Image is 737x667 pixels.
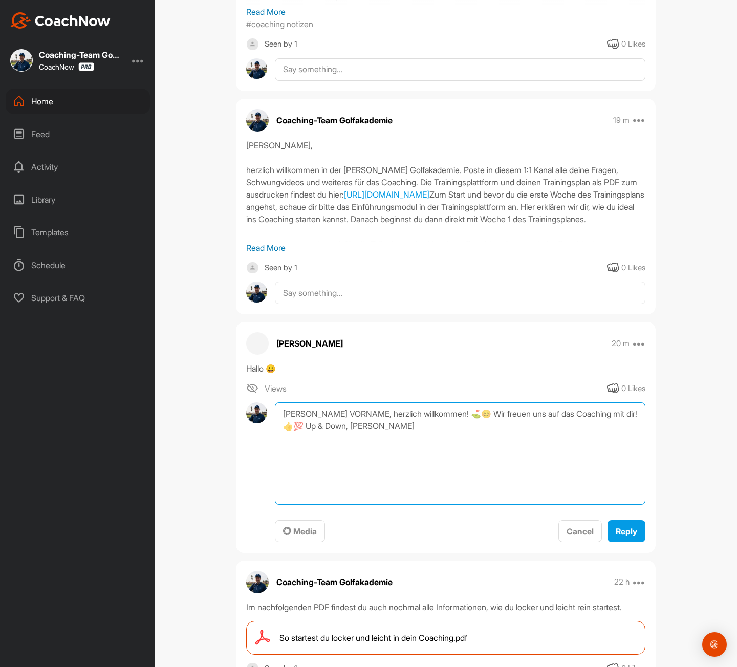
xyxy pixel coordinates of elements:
[6,285,150,311] div: Support & FAQ
[246,58,267,79] img: avatar
[10,12,111,29] img: CoachNow
[265,262,297,274] div: Seen by 1
[246,18,313,30] p: #coaching notizen
[246,382,258,395] img: icon
[276,337,343,350] p: [PERSON_NAME]
[6,89,150,114] div: Home
[246,38,259,51] img: square_default-ef6cabf814de5a2bf16c804365e32c732080f9872bdf737d349900a9daf73cf9.png
[246,402,267,423] img: avatar
[246,262,259,274] img: square_default-ef6cabf814de5a2bf16c804365e32c732080f9872bdf737d349900a9daf73cf9.png
[621,38,645,50] div: 0 Likes
[246,362,645,375] div: Hallo 😀
[275,402,645,505] textarea: [PERSON_NAME] VORNAME, herzlich willkommen! ⛳️😊 Wir freuen uns auf das Coaching mit dir! 👍💯 Up & ...
[78,62,94,71] img: CoachNow Pro
[614,577,630,587] p: 22 h
[6,187,150,212] div: Library
[246,601,645,613] div: Im nachfolgenden PDF findest du auch nochmal alle Informationen, wie du locker und leicht rein st...
[702,632,727,657] div: Open Intercom Messenger
[612,338,630,349] p: 20 m
[276,114,393,126] p: Coaching-Team Golfakademie
[558,520,602,542] button: Cancel
[246,242,645,254] p: Read More
[621,262,645,274] div: 0 Likes
[276,576,393,588] p: Coaching-Team Golfakademie
[616,526,637,536] span: Reply
[246,6,645,18] p: Read More
[608,520,645,542] button: Reply
[283,526,317,536] span: Media
[275,520,325,542] button: Media
[246,282,267,303] img: avatar
[6,154,150,180] div: Activity
[621,383,645,395] div: 0 Likes
[246,621,645,655] a: So startest du locker und leicht in dein Coaching.pdf
[567,526,594,536] span: Cancel
[265,382,287,395] span: Views
[246,139,645,242] div: [PERSON_NAME], herzlich willkommen in der [PERSON_NAME] Golfakademie. Poste in diesem 1:1 Kanal a...
[10,49,33,72] img: square_76f96ec4196c1962453f0fa417d3756b.jpg
[6,252,150,278] div: Schedule
[344,189,429,200] a: [URL][DOMAIN_NAME]
[265,38,297,51] div: Seen by 1
[246,109,269,132] img: avatar
[39,51,121,59] div: Coaching-Team Golfakademie
[279,632,467,644] span: So startest du locker und leicht in dein Coaching.pdf
[246,571,269,593] img: avatar
[39,62,94,71] div: CoachNow
[613,115,630,125] p: 19 m
[6,121,150,147] div: Feed
[6,220,150,245] div: Templates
